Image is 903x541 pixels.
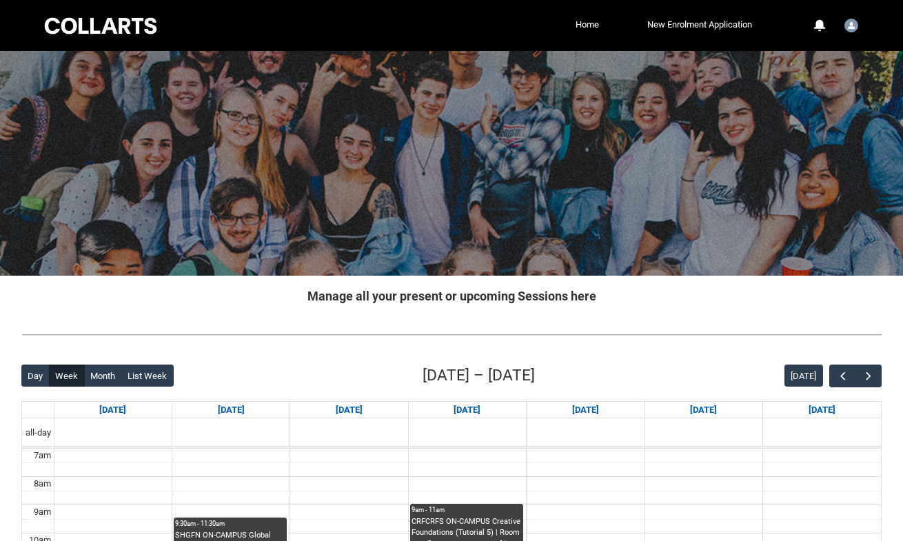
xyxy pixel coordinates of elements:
[97,402,129,418] a: Go to August 17, 2025
[855,365,882,387] button: Next Week
[687,402,720,418] a: Go to August 22, 2025
[215,402,247,418] a: Go to August 18, 2025
[31,477,54,491] div: 8am
[829,365,855,387] button: Previous Week
[21,327,882,342] img: REDU_GREY_LINE
[572,14,602,35] a: Home
[784,365,823,387] button: [DATE]
[84,365,122,387] button: Month
[31,505,54,519] div: 9am
[31,449,54,462] div: 7am
[412,505,522,515] div: 9am - 11am
[451,402,483,418] a: Go to August 20, 2025
[21,365,50,387] button: Day
[175,519,285,529] div: 9:30am - 11:30am
[423,364,535,387] h2: [DATE] – [DATE]
[806,402,838,418] a: Go to August 23, 2025
[569,402,602,418] a: Go to August 21, 2025
[844,19,858,32] img: Student.jrogers.20252899
[49,365,85,387] button: Week
[23,426,54,440] span: all-day
[333,402,365,418] a: Go to August 19, 2025
[21,287,882,305] h2: Manage all your present or upcoming Sessions here
[841,13,862,35] button: User Profile Student.jrogers.20252899
[644,14,755,35] a: New Enrolment Application
[121,365,174,387] button: List Week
